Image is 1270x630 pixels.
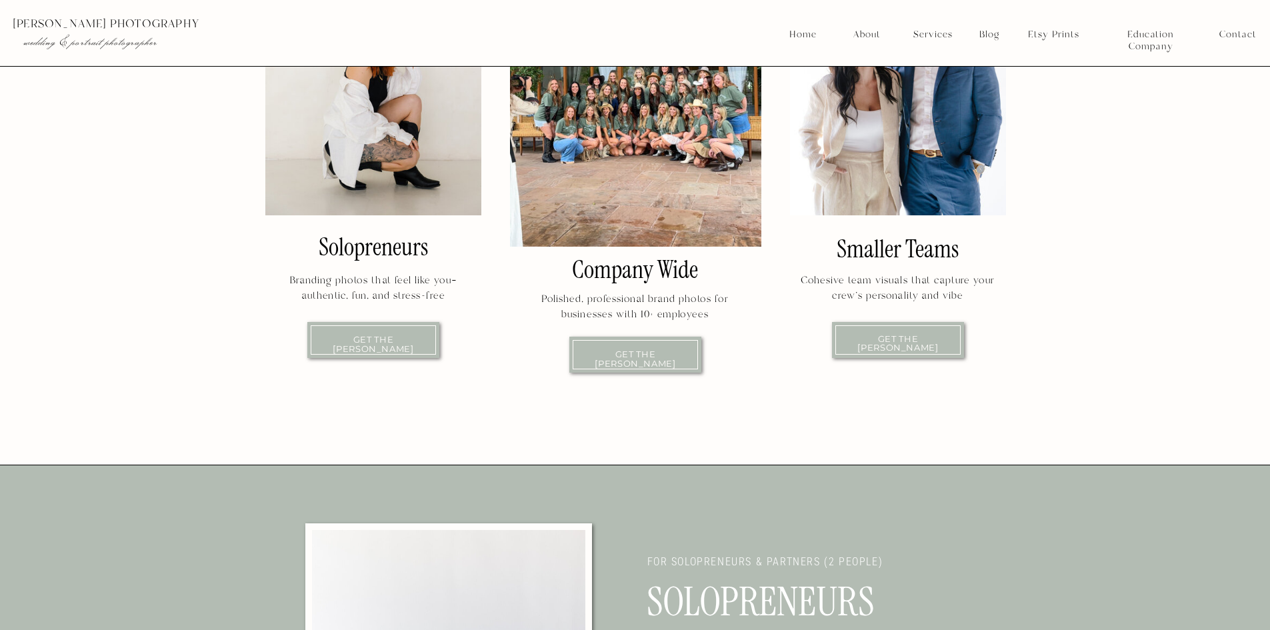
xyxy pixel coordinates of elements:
a: Etsy Prints [1023,29,1084,41]
p: for solopreneurs & partners (2 people) [647,556,953,572]
p: Cohesive team visuals that capture your crew’s personality and vibe [790,273,1006,309]
h1: Smaller Teams [790,235,1006,263]
a: Get the [PERSON_NAME] [843,335,953,343]
a: Get the [PERSON_NAME] [581,349,691,358]
h1: Company Wide [527,256,743,287]
a: Get the [PERSON_NAME] [319,335,429,344]
h1: solopreneurs [647,584,962,620]
p: Branding photos that feel like you—authentic, fun, and stress-free [277,273,471,309]
a: About [849,29,883,41]
p: wedding & portrait photographer [23,35,399,49]
a: Home [789,29,817,41]
h1: Solopreneurs [265,233,481,265]
p: [PERSON_NAME] photography [13,18,427,30]
p: Polished, professional brand photos for businesses with 10+ employees [527,291,743,325]
a: Services [908,29,957,41]
a: Contact [1219,29,1256,41]
a: Blog [975,29,1004,41]
a: Education Company [1105,29,1197,41]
